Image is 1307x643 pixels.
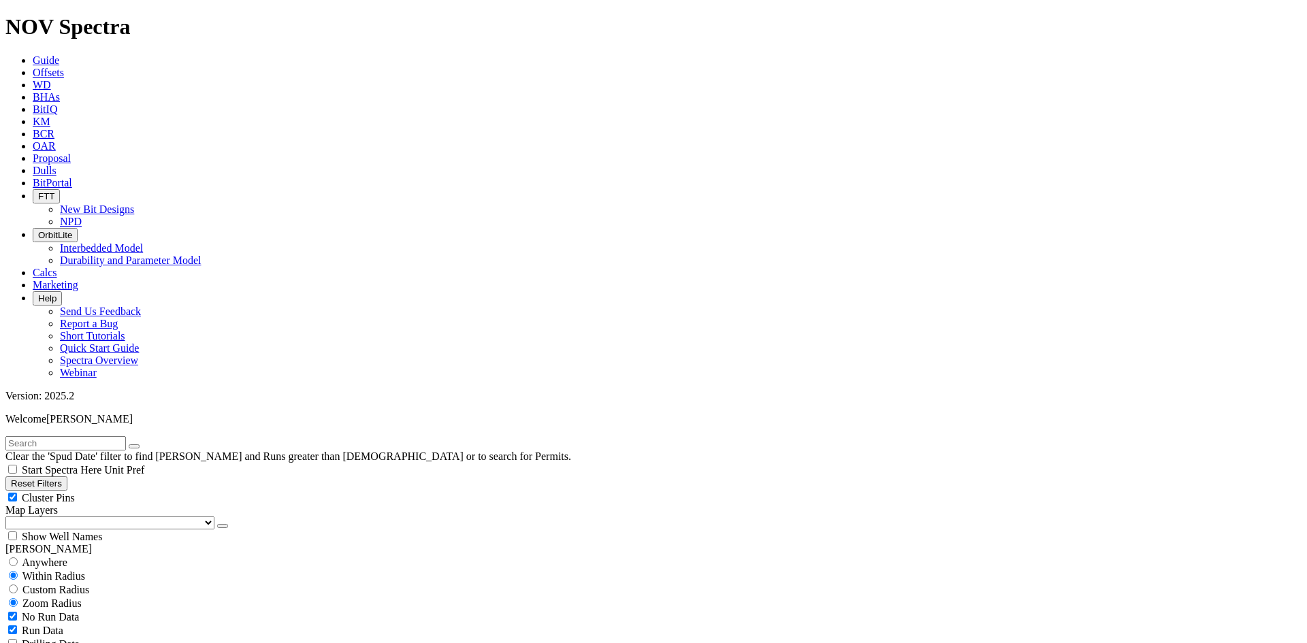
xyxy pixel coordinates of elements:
[46,413,133,425] span: [PERSON_NAME]
[38,293,57,303] span: Help
[5,543,1302,555] div: [PERSON_NAME]
[5,436,126,450] input: Search
[60,318,118,329] a: Report a Bug
[5,413,1302,425] p: Welcome
[33,54,59,66] a: Guide
[8,465,17,474] input: Start Spectra Here
[5,504,58,516] span: Map Layers
[33,152,71,164] a: Proposal
[60,254,201,266] a: Durability and Parameter Model
[33,267,57,278] a: Calcs
[33,79,51,90] a: WD
[22,597,82,609] span: Zoom Radius
[60,216,82,227] a: NPD
[33,177,72,188] a: BitPortal
[5,476,67,491] button: Reset Filters
[60,330,125,342] a: Short Tutorials
[60,306,141,317] a: Send Us Feedback
[38,230,72,240] span: OrbitLite
[22,492,75,504] span: Cluster Pins
[33,91,60,103] a: BHAs
[22,611,79,623] span: No Run Data
[33,279,78,291] a: Marketing
[33,165,57,176] a: Dulls
[22,625,63,636] span: Run Data
[22,464,101,476] span: Start Spectra Here
[5,450,571,462] span: Clear the 'Spud Date' filter to find [PERSON_NAME] and Runs greater than [DEMOGRAPHIC_DATA] or to...
[22,531,102,542] span: Show Well Names
[33,116,50,127] a: KM
[33,189,60,203] button: FTT
[60,242,143,254] a: Interbedded Model
[22,557,67,568] span: Anywhere
[104,464,144,476] span: Unit Pref
[5,390,1302,402] div: Version: 2025.2
[60,203,134,215] a: New Bit Designs
[33,67,64,78] a: Offsets
[33,228,78,242] button: OrbitLite
[33,103,57,115] a: BitIQ
[60,355,138,366] a: Spectra Overview
[33,291,62,306] button: Help
[60,342,139,354] a: Quick Start Guide
[5,14,1302,39] h1: NOV Spectra
[22,584,89,595] span: Custom Radius
[22,570,85,582] span: Within Radius
[60,367,97,378] a: Webinar
[33,128,54,139] a: BCR
[33,140,56,152] a: OAR
[38,191,54,201] span: FTT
